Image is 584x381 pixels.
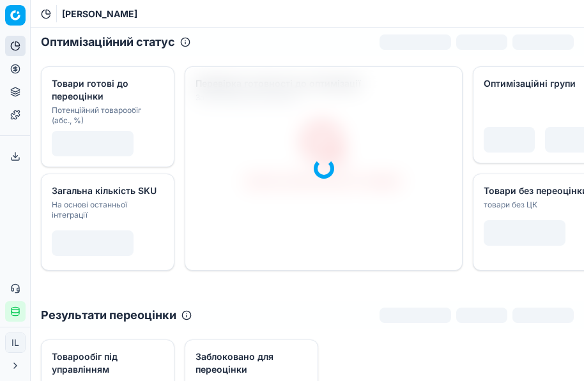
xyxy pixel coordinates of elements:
[52,105,161,126] div: Потенційний товарообіг (абс., %)
[62,8,137,20] nav: breadcrumb
[41,306,176,324] h2: Результати переоцінки
[6,333,25,352] span: IL
[52,350,161,376] div: Товарообіг під управлінням
[62,8,137,20] span: [PERSON_NAME]
[52,184,161,197] div: Загальна кількість SKU
[5,332,26,353] button: IL
[196,350,305,376] div: Заблоковано для переоцінки
[52,200,161,220] div: На основі останньої інтеграції
[41,33,175,51] h2: Оптимізаційний статус
[52,77,161,103] div: Товари готові до переоцінки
